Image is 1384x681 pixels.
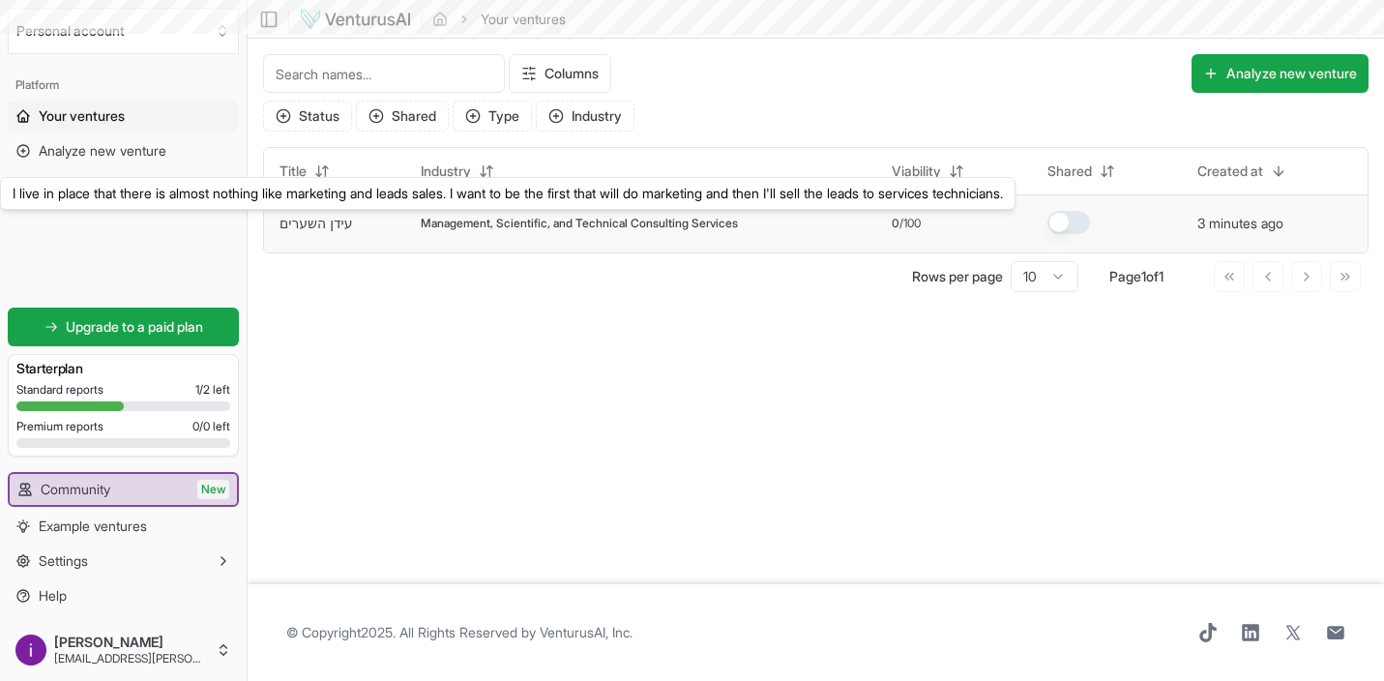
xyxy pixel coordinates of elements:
[540,624,630,640] a: VenturusAI, Inc
[10,474,237,505] a: CommunityNew
[1141,268,1146,284] span: 1
[1047,162,1092,181] span: Shared
[880,156,976,187] button: Viability
[39,586,67,606] span: Help
[8,70,239,101] div: Platform
[39,141,166,161] span: Analyze new venture
[1186,156,1298,187] button: Created at
[8,546,239,577] button: Settings
[16,382,103,398] span: Standard reports
[263,101,352,132] button: Status
[66,317,203,337] span: Upgrade to a paid plan
[280,215,353,231] a: עידן השערים
[1192,54,1369,93] button: Analyze new venture
[1197,162,1263,181] span: Created at
[16,419,103,434] span: Premium reports
[1197,214,1283,233] button: 3 minutes ago
[39,106,125,126] span: Your ventures
[1159,268,1163,284] span: 1
[1036,156,1127,187] button: Shared
[280,162,307,181] span: Title
[892,216,899,231] span: 0
[41,480,110,499] span: Community
[912,267,1003,286] p: Rows per page
[1146,268,1159,284] span: of
[263,54,505,93] input: Search names...
[421,162,471,181] span: Industry
[8,135,239,166] a: Analyze new venture
[899,216,921,231] span: /100
[195,382,230,398] span: 1 / 2 left
[1109,268,1141,284] span: Page
[409,156,506,187] button: Industry
[13,184,1003,203] p: I live in place that there is almost nothing like marketing and leads sales. I want to be the fir...
[15,635,46,666] img: ACg8ocI3FbN6mHw6Fd5JShDKktTMBbqkQB_JNYsTKYTaARz0Fr4UxQ=s96-c
[8,511,239,542] a: Example ventures
[356,101,449,132] button: Shared
[280,214,353,233] button: עידן השערים
[54,651,208,666] span: [EMAIL_ADDRESS][PERSON_NAME][PERSON_NAME][DOMAIN_NAME]
[54,634,208,651] span: [PERSON_NAME]
[268,156,341,187] button: Title
[197,480,229,499] span: New
[8,580,239,611] a: Help
[39,551,88,571] span: Settings
[892,162,941,181] span: Viability
[8,308,239,346] a: Upgrade to a paid plan
[192,419,230,434] span: 0 / 0 left
[453,101,532,132] button: Type
[8,627,239,673] button: [PERSON_NAME][EMAIL_ADDRESS][PERSON_NAME][PERSON_NAME][DOMAIN_NAME]
[509,54,611,93] button: Columns
[421,216,738,231] span: Management, Scientific, and Technical Consulting Services
[16,359,230,378] h3: Starter plan
[8,101,239,132] a: Your ventures
[286,623,633,642] span: © Copyright 2025 . All Rights Reserved by .
[536,101,634,132] button: Industry
[39,517,147,536] span: Example ventures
